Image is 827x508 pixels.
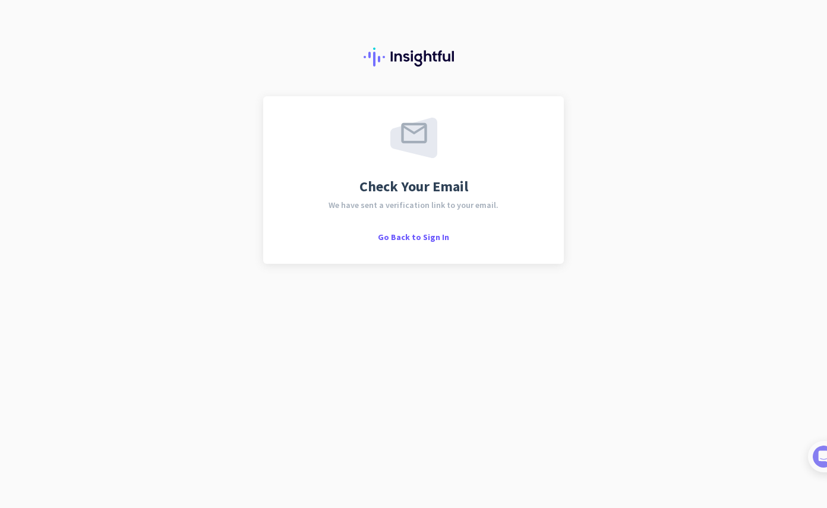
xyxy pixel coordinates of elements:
[364,48,463,67] img: Insightful
[359,179,468,194] span: Check Your Email
[378,232,449,242] span: Go Back to Sign In
[329,201,498,209] span: We have sent a verification link to your email.
[390,118,437,158] img: email-sent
